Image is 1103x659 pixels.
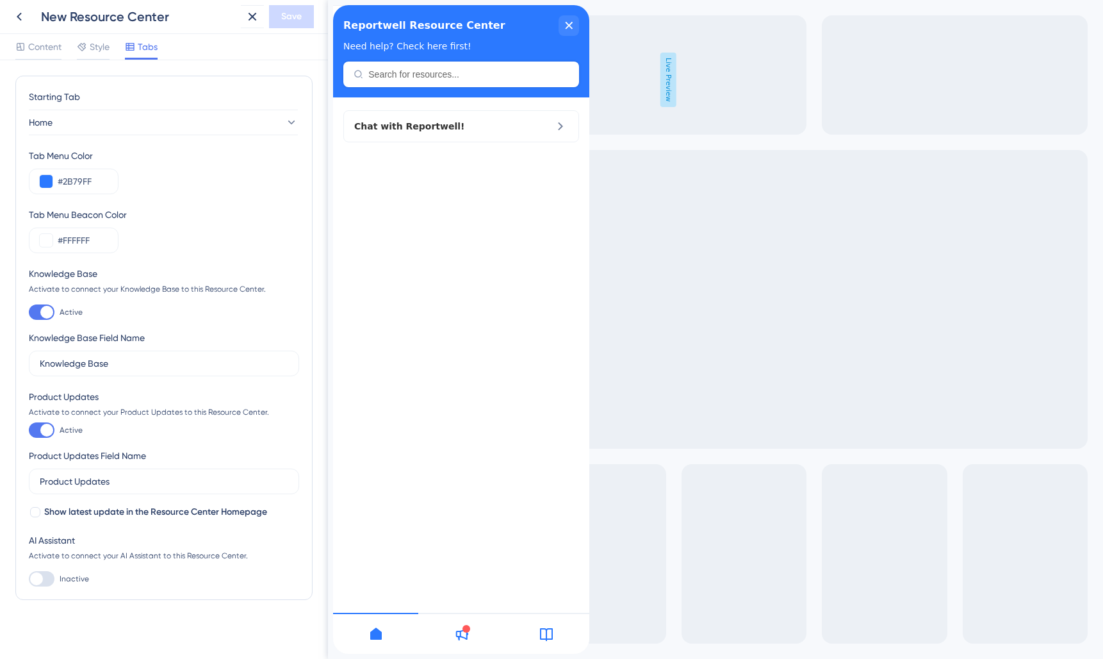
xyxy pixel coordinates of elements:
[21,113,192,129] span: Chat with Reportwell!
[35,64,236,74] input: Search for resources...
[281,9,302,24] span: Save
[72,6,77,17] div: 3
[29,89,80,104] span: Starting Tab
[29,448,146,463] div: Product Updates Field Name
[29,110,298,135] button: Home
[60,425,83,435] span: Active
[29,207,299,222] div: Tab Menu Beacon Color
[29,407,299,417] div: Activate to connect your Product Updates to this Resource Center.
[29,551,299,561] div: Activate to connect your AI Assistant to this Resource Center.
[138,39,158,54] span: Tabs
[332,53,348,107] span: Live Preview
[29,148,299,163] div: Tab Menu Color
[90,39,110,54] span: Style
[60,574,89,584] span: Inactive
[29,533,299,548] div: AI Assistant
[225,10,246,31] div: close resource center
[60,307,83,317] span: Active
[8,3,64,19] span: Need Help?
[269,5,314,28] button: Save
[10,36,138,46] span: Need help? Check here first!
[29,284,299,294] div: Activate to connect your Knowledge Base to this Resource Center.
[44,505,267,520] span: Show latest update in the Resource Center Homepage
[40,474,288,488] input: Product Updates
[40,356,288,371] input: Knowledge Base
[29,115,53,130] span: Home
[28,39,61,54] span: Content
[29,389,299,405] div: Product Updates
[41,8,236,26] div: New Resource Center
[29,330,145,346] div: Knowledge Base Field Name
[10,11,172,30] span: Reportwell Resource Center
[29,266,299,281] div: Knowledge Base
